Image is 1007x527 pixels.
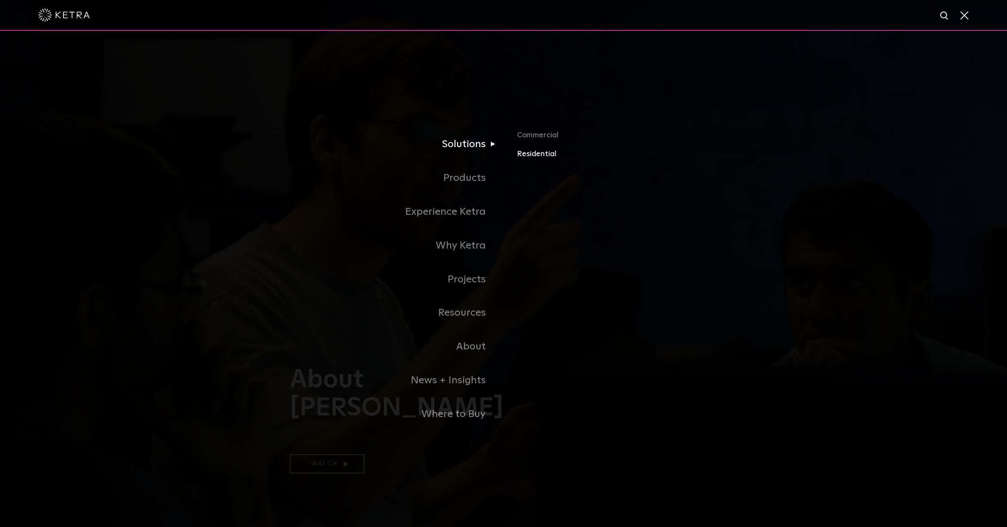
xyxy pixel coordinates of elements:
a: Solutions [290,127,504,161]
a: About [290,330,504,364]
a: Resources [290,296,504,330]
img: search icon [939,11,950,21]
a: Projects [290,263,504,296]
a: Why Ketra [290,229,504,263]
a: Commercial [517,129,717,148]
div: Navigation Menu [290,127,718,431]
a: Products [290,161,504,195]
img: ketra-logo-2019-white [39,9,90,21]
a: News + Insights [290,364,504,397]
a: Residential [517,148,717,160]
a: Experience Ketra [290,195,504,229]
a: Where to Buy [290,397,504,431]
